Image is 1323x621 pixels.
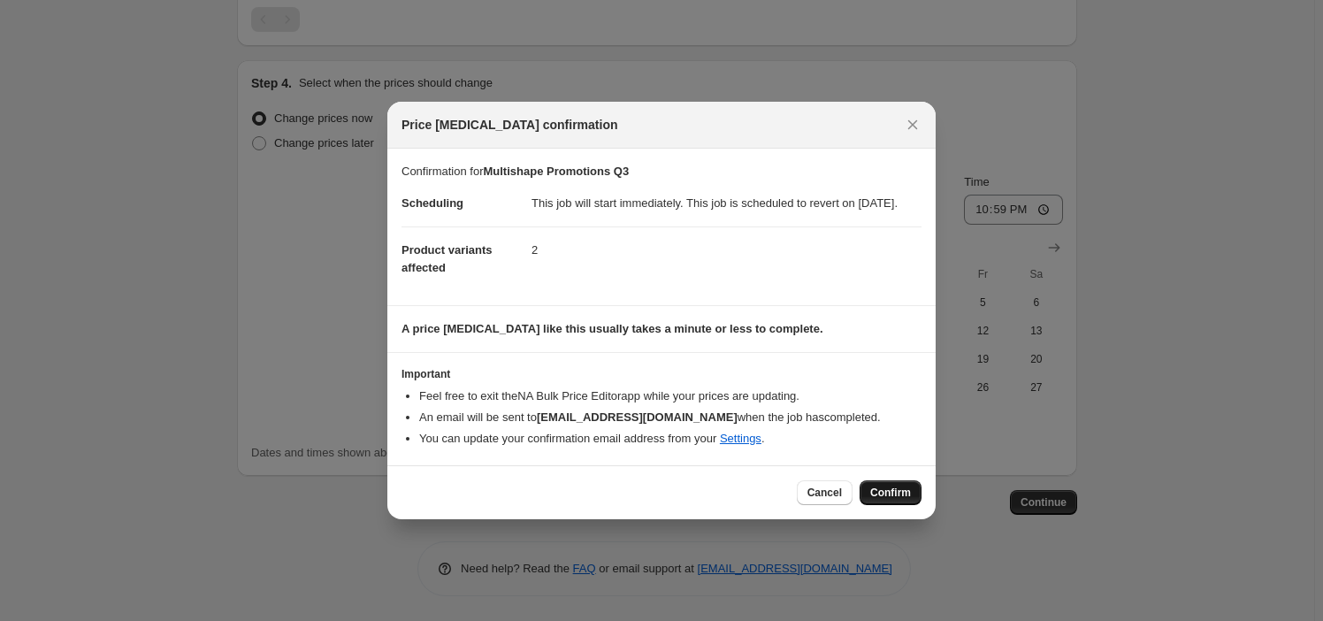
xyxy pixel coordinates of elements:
[419,430,922,448] li: You can update your confirmation email address from your .
[531,180,922,226] dd: This job will start immediately. This job is scheduled to revert on [DATE].
[419,409,922,426] li: An email will be sent to when the job has completed .
[401,116,618,134] span: Price [MEDICAL_DATA] confirmation
[401,163,922,180] p: Confirmation for
[483,165,629,178] b: Multishape Promotions Q3
[401,322,823,335] b: A price [MEDICAL_DATA] like this usually takes a minute or less to complete.
[807,486,842,500] span: Cancel
[870,486,911,500] span: Confirm
[531,226,922,273] dd: 2
[537,410,738,424] b: [EMAIL_ADDRESS][DOMAIN_NAME]
[419,387,922,405] li: Feel free to exit the NA Bulk Price Editor app while your prices are updating.
[900,112,925,137] button: Close
[401,243,493,274] span: Product variants affected
[797,480,853,505] button: Cancel
[401,196,463,210] span: Scheduling
[720,432,761,445] a: Settings
[401,367,922,381] h3: Important
[860,480,922,505] button: Confirm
